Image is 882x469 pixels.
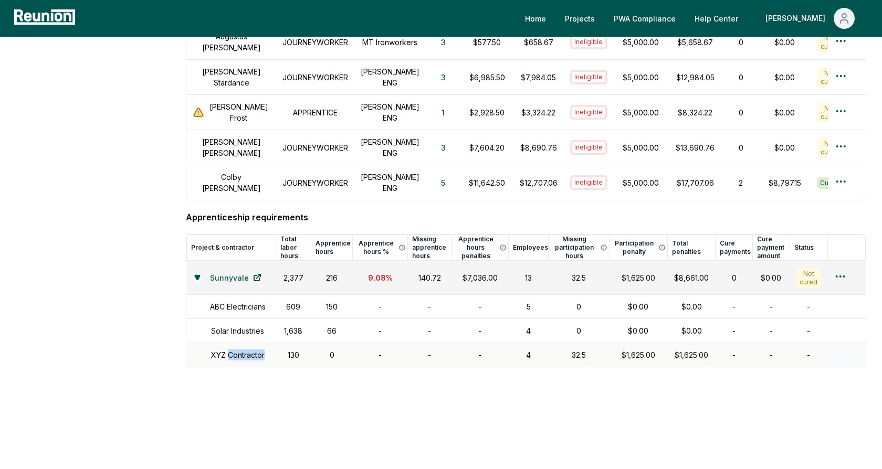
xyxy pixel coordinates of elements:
div: 150 [317,301,346,312]
p: $7,984.05 [520,72,558,83]
h1: [PERSON_NAME] Stardance [193,66,270,88]
td: - [753,319,790,343]
div: $1,625.00 [615,272,661,283]
p: $11,642.50 [467,177,507,188]
button: Participation penalty [614,239,668,256]
td: 4 [509,319,549,343]
h1: ABC Electricians [210,301,266,312]
td: - [353,295,408,319]
div: $7,036.00 [457,272,502,283]
p: $12,984.05 [674,72,717,83]
a: PWA Compliance [605,8,684,29]
h1: XYZ Contractor [211,349,265,360]
a: Help Center [686,8,747,29]
h1: [PERSON_NAME] Frost [208,101,270,123]
button: Ineligible [570,70,608,84]
p: $5,000.00 [620,177,661,188]
p: $5,000.00 [620,107,661,118]
th: Status [790,235,827,261]
h1: [PERSON_NAME] ENG [361,172,419,194]
h1: JOURNEYWORKER [282,177,348,188]
div: 0 [729,107,752,118]
button: 3 [433,31,454,52]
div: 130 [282,349,305,360]
div: 32.5 [555,349,603,360]
th: Apprentice hours [311,235,353,261]
th: Employees [509,235,549,261]
button: 1 [433,102,453,123]
div: $1,625.00 [674,349,709,360]
div: 2 [729,177,752,188]
td: - [715,319,752,343]
div: $0.00 [765,107,804,118]
button: Ineligible [570,175,608,190]
a: Home [517,8,554,29]
td: - [408,343,451,367]
h1: Augustus [PERSON_NAME] [193,31,270,53]
div: 0 [729,142,752,153]
div: Not cured [817,33,842,52]
td: - [408,319,451,343]
div: [PERSON_NAME] [765,8,829,29]
button: Ineligible [570,140,608,155]
div: $8,661.00 [674,272,709,283]
td: 5 [509,295,549,319]
div: $0.00 [615,325,661,336]
th: Total labor hours [276,235,311,261]
td: - [790,319,827,343]
h1: Solar Industries [211,325,264,336]
p: $5,000.00 [620,72,661,83]
th: Total penalties [668,235,716,261]
td: - [451,343,508,367]
div: 0 [721,272,746,283]
h1: MT Ironworkers [361,37,419,48]
div: $8,797.15 [765,177,804,188]
th: Missing apprentice hours [408,235,451,261]
div: $1,625.00 [615,349,661,360]
button: 3 [433,137,454,158]
h1: [PERSON_NAME] ENG [361,66,419,88]
td: - [790,295,827,319]
p: $5,658.67 [674,37,717,48]
div: 9.08 % [359,272,402,283]
div: 0 [555,325,603,336]
p: $2,928.50 [467,107,507,118]
td: - [715,295,752,319]
div: $0.00 [765,37,804,48]
div: Not cured [796,268,821,288]
a: Projects [556,8,603,29]
div: Not cured [817,68,842,88]
h1: Colby [PERSON_NAME] [193,172,270,194]
p: $8,324.22 [674,107,717,118]
div: 0 [729,37,752,48]
td: - [408,295,451,319]
td: - [451,295,508,319]
h1: APPRENTICE [282,107,348,118]
button: Apprentice hours penalties [456,235,508,260]
button: Missing participation hours [553,235,608,260]
td: - [715,343,752,367]
div: 66 [317,325,346,336]
p: $6,985.50 [467,72,507,83]
p: $13,690.76 [674,142,717,153]
div: $0.00 [674,325,709,336]
h1: [PERSON_NAME] [PERSON_NAME] [193,136,270,158]
h1: JOURNEYWORKER [282,37,348,48]
p: $5,000.00 [620,142,661,153]
div: 32.5 [555,272,603,283]
th: Project & contractor [187,235,276,261]
p: $3,324.22 [520,107,558,118]
p: $8,690.76 [520,142,558,153]
td: - [353,319,408,343]
button: Ineligible [570,105,608,120]
h1: JOURNEYWORKER [282,72,348,83]
div: $0.00 [615,301,661,312]
div: $0.00 [674,301,709,312]
td: 4 [509,343,549,367]
h1: JOURNEYWORKER [282,142,348,153]
div: 0 [729,72,752,83]
td: - [753,343,790,367]
div: Ineligible [570,35,608,49]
